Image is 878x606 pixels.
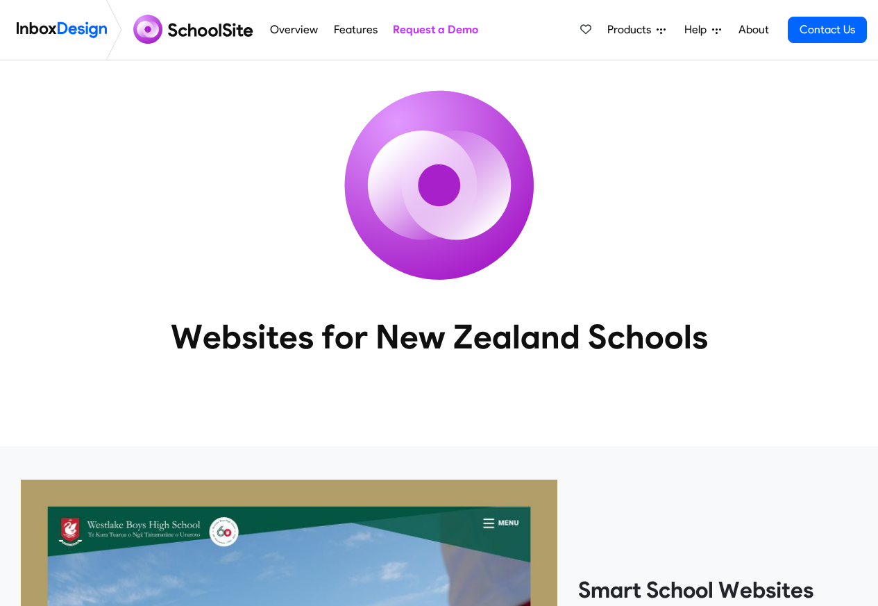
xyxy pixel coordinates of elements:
[734,16,773,44] a: About
[607,22,657,38] span: Products
[684,22,712,38] span: Help
[128,13,262,47] img: schoolsite logo
[788,17,867,43] a: Contact Us
[110,316,769,357] heading: Websites for New Zealand Schools
[679,16,727,44] a: Help
[602,16,671,44] a: Products
[314,60,564,310] img: icon_schoolsite.svg
[330,16,381,44] a: Features
[578,576,857,604] heading: Smart School Websites
[389,16,482,44] a: Request a Demo
[267,16,322,44] a: Overview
